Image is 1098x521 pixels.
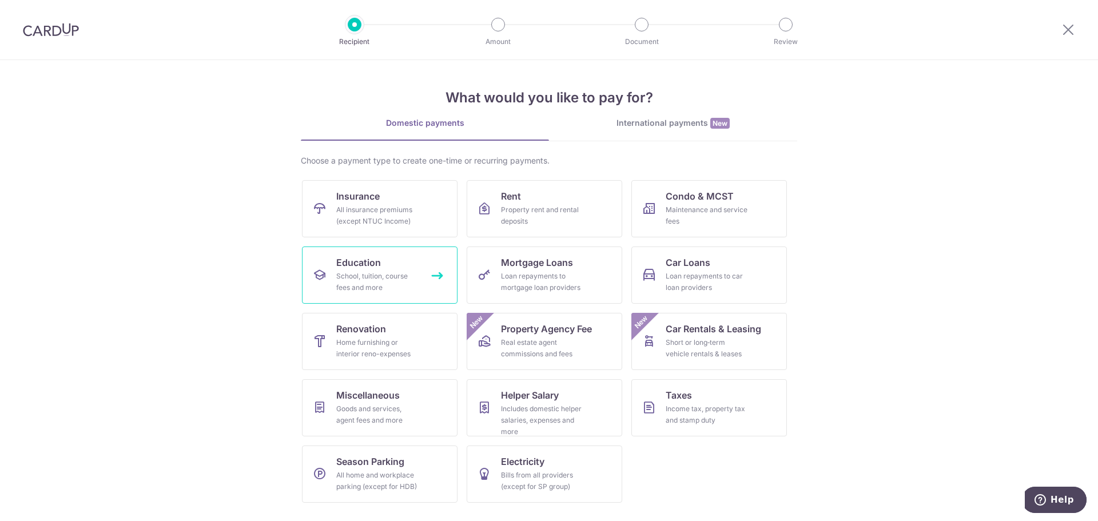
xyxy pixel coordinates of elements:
[336,204,419,227] div: All insurance premiums (except NTUC Income)
[599,36,684,47] p: Document
[302,180,457,237] a: InsuranceAll insurance premiums (except NTUC Income)
[666,403,748,426] div: Income tax, property tax and stamp duty
[501,337,583,360] div: Real estate agent commissions and fees
[501,256,573,269] span: Mortgage Loans
[26,8,49,18] span: Help
[336,322,386,336] span: Renovation
[1025,487,1087,515] iframe: Opens a widget where you can find more information
[501,271,583,293] div: Loan repayments to mortgage loan providers
[301,155,797,166] div: Choose a payment type to create one-time or recurring payments.
[301,88,797,108] h4: What would you like to pay for?
[301,117,549,129] div: Domestic payments
[666,388,692,402] span: Taxes
[632,313,651,332] span: New
[631,379,787,436] a: TaxesIncome tax, property tax and stamp duty
[501,455,544,468] span: Electricity
[336,256,381,269] span: Education
[23,23,79,37] img: CardUp
[467,313,622,370] a: Property Agency FeeReal estate agent commissions and feesNew
[312,36,397,47] p: Recipient
[336,337,419,360] div: Home furnishing or interior reno-expenses
[336,403,419,426] div: Goods and services, agent fees and more
[467,313,486,332] span: New
[710,118,730,129] span: New
[666,204,748,227] div: Maintenance and service fees
[302,446,457,503] a: Season ParkingAll home and workplace parking (except for HDB)
[501,204,583,227] div: Property rent and rental deposits
[666,322,761,336] span: Car Rentals & Leasing
[456,36,540,47] p: Amount
[336,455,404,468] span: Season Parking
[336,271,419,293] div: School, tuition, course fees and more
[302,246,457,304] a: EducationSchool, tuition, course fees and more
[467,180,622,237] a: RentProperty rent and rental deposits
[302,313,457,370] a: RenovationHome furnishing or interior reno-expenses
[631,180,787,237] a: Condo & MCSTMaintenance and service fees
[743,36,828,47] p: Review
[336,388,400,402] span: Miscellaneous
[336,189,380,203] span: Insurance
[302,379,457,436] a: MiscellaneousGoods and services, agent fees and more
[467,246,622,304] a: Mortgage LoansLoan repayments to mortgage loan providers
[666,189,734,203] span: Condo & MCST
[549,117,797,129] div: International payments
[666,271,748,293] div: Loan repayments to car loan providers
[467,379,622,436] a: Helper SalaryIncludes domestic helper salaries, expenses and more
[631,246,787,304] a: Car LoansLoan repayments to car loan providers
[467,446,622,503] a: ElectricityBills from all providers (except for SP group)
[666,337,748,360] div: Short or long‑term vehicle rentals & leases
[501,189,521,203] span: Rent
[631,313,787,370] a: Car Rentals & LeasingShort or long‑term vehicle rentals & leasesNew
[501,322,592,336] span: Property Agency Fee
[336,470,419,492] div: All home and workplace parking (except for HDB)
[501,403,583,438] div: Includes domestic helper salaries, expenses and more
[666,256,710,269] span: Car Loans
[501,388,559,402] span: Helper Salary
[501,470,583,492] div: Bills from all providers (except for SP group)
